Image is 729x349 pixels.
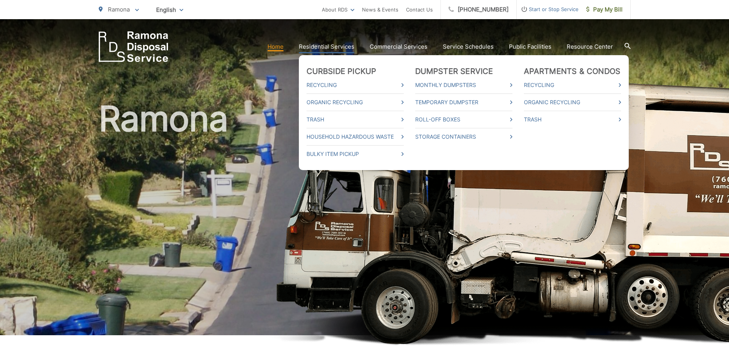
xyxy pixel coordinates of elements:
a: Contact Us [406,5,433,14]
span: Ramona [108,6,130,13]
a: News & Events [362,5,398,14]
a: Dumpster Service [415,67,493,76]
a: Service Schedules [443,42,494,51]
h1: Ramona [99,100,631,342]
a: Apartments & Condos [524,67,621,76]
a: Trash [307,115,404,124]
a: Curbside Pickup [307,67,377,76]
a: Commercial Services [370,42,427,51]
a: Residential Services [299,42,354,51]
a: Roll-Off Boxes [415,115,512,124]
a: EDCD logo. Return to the homepage. [99,31,168,62]
a: Temporary Dumpster [415,98,512,107]
a: About RDS [322,5,354,14]
a: Recycling [307,80,404,90]
a: Monthly Dumpsters [415,80,512,90]
a: Home [267,42,284,51]
a: Recycling [524,80,621,90]
a: Public Facilities [509,42,551,51]
a: Resource Center [567,42,613,51]
a: Organic Recycling [307,98,404,107]
a: Organic Recycling [524,98,621,107]
a: Household Hazardous Waste [307,132,404,141]
a: Bulky Item Pickup [307,149,404,159]
span: Pay My Bill [586,5,623,14]
a: Trash [524,115,621,124]
span: English [150,3,189,16]
a: Storage Containers [415,132,512,141]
